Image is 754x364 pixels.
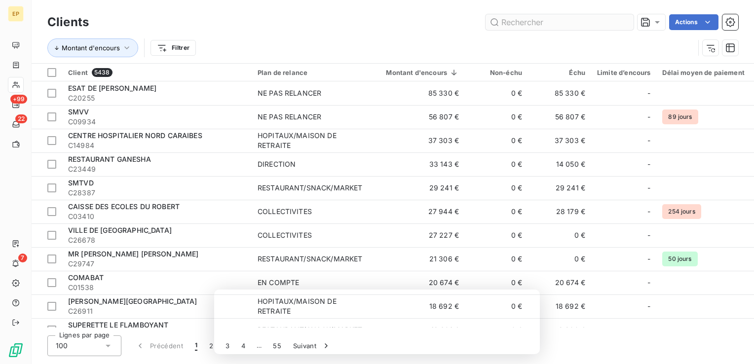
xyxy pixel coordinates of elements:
span: 50 jours [662,252,697,266]
span: 254 jours [662,204,701,219]
span: 22 [15,114,27,123]
span: 7 [18,254,27,262]
td: 37 303 € [368,129,465,152]
div: HOPITAUX/MAISON DE RETRAITE [258,131,362,150]
span: C28387 [68,188,246,198]
td: 0 € [465,129,528,152]
span: - [647,183,650,193]
span: 100 [56,341,68,351]
span: CAISSE DES ECOLES DU ROBERT [68,202,180,211]
td: 2 290 € [528,318,591,342]
span: C01538 [68,283,246,292]
td: 29 241 € [528,176,591,200]
span: - [647,254,650,264]
span: SUPERETTE LE FLAMBOYANT [68,321,168,329]
td: 27 227 € [368,223,465,247]
span: C23449 [68,164,246,174]
td: 28 179 € [528,200,591,223]
span: - [647,88,650,98]
button: Montant d'encours [47,38,138,57]
img: Logo LeanPay [8,342,24,358]
td: 0 € [465,81,528,105]
td: 0 € [465,200,528,223]
td: 85 330 € [368,81,465,105]
div: EN COMPTE [258,278,299,288]
td: 33 143 € [368,152,465,176]
span: - [647,207,650,217]
span: SMTVD [68,179,94,187]
span: RESTAURANT GANESHA [68,155,151,163]
td: 0 € [528,247,591,271]
td: 85 330 € [528,81,591,105]
span: C29747 [68,259,246,269]
span: - [647,159,650,169]
span: SMVV [68,108,89,116]
h3: Clients [47,13,89,31]
span: C03410 [68,212,246,221]
td: 0 € [465,271,528,294]
span: - [647,278,650,288]
span: CENTRE HOSPITALIER NORD CARAIBES [68,131,202,140]
div: COLLECTIVITES [258,207,312,217]
td: 37 303 € [528,129,591,152]
span: 1 [195,341,197,351]
span: 89 jours [662,109,698,124]
div: Échu [534,69,585,76]
div: NE PAS RELANCER [258,112,321,122]
td: 56 807 € [528,105,591,129]
td: 21 306 € [368,247,465,271]
span: - [647,112,650,122]
td: 14 050 € [528,152,591,176]
div: RESTAURANT/SNACK/MARKET [258,254,362,264]
button: 1 [189,335,203,356]
td: 20 674 € [528,271,591,294]
td: 0 € [465,247,528,271]
span: C09934 [68,117,246,127]
input: Rechercher [486,14,634,30]
td: 56 807 € [368,105,465,129]
td: 27 944 € [368,200,465,223]
span: - [647,301,650,311]
span: [PERSON_NAME][GEOGRAPHIC_DATA] [68,297,197,305]
div: RESTAURANT/SNACK/MARKET [258,183,362,193]
span: C26678 [68,235,246,245]
iframe: Intercom live chat [720,330,744,354]
td: 18 692 € [528,294,591,318]
td: 0 € [465,223,528,247]
span: C14984 [68,141,246,150]
button: Filtrer [151,40,196,56]
div: Montant d'encours [374,69,459,76]
span: 5438 [92,68,113,77]
div: NE PAS RELANCER [258,88,321,98]
button: Précédent [129,335,189,356]
span: COMABAT [68,273,104,282]
span: ESAT DE [PERSON_NAME] [68,84,156,92]
span: MR [PERSON_NAME] [PERSON_NAME] [68,250,199,258]
div: EP [8,6,24,22]
iframe: Enquête de LeanPay [214,290,540,354]
span: VILLE DE [GEOGRAPHIC_DATA] [68,226,172,234]
td: 0 € [465,152,528,176]
span: +99 [10,95,27,104]
span: C26911 [68,306,246,316]
span: Montant d'encours [62,44,120,52]
div: Non-échu [471,69,522,76]
td: 0 € [465,176,528,200]
div: Plan de relance [258,69,362,76]
div: Limite d’encours [597,69,650,76]
div: COLLECTIVITES [258,230,312,240]
span: Client [68,69,88,76]
span: - [647,230,650,240]
td: 0 € [528,223,591,247]
td: 20 674 € [368,271,465,294]
span: C20255 [68,93,246,103]
td: 29 241 € [368,176,465,200]
td: 0 € [465,105,528,129]
button: Actions [669,14,718,30]
span: - [647,325,650,335]
button: 2 [203,335,219,356]
span: - [647,136,650,146]
div: DIRECTION [258,159,296,169]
